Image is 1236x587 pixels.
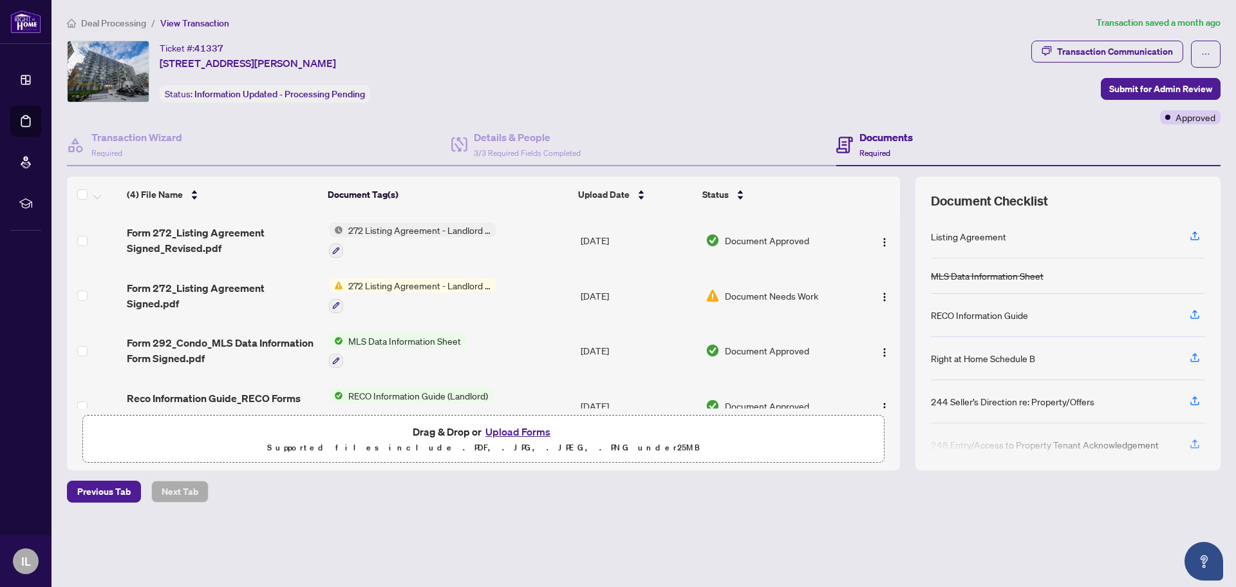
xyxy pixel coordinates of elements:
p: Supported files include .PDF, .JPG, .JPEG, .PNG under 25 MB [91,440,876,456]
td: [DATE] [576,378,700,434]
img: Status Icon [329,278,343,293]
img: Status Icon [329,334,343,348]
span: Form 272_Listing Agreement Signed_Revised.pdf [127,225,318,256]
th: (4) File Name [122,177,323,213]
span: Upload Date [578,188,630,202]
img: Logo [879,237,890,247]
button: Open asap [1184,542,1223,581]
button: Logo [874,285,895,306]
div: RECO Information Guide [931,308,1028,322]
span: Form 272_Listing Agreement Signed.pdf [127,280,318,311]
span: RECO Information Guide (Landlord) [343,389,493,403]
th: Status [697,177,852,213]
h4: Transaction Wizard [91,130,182,145]
th: Upload Date [573,177,697,213]
button: Previous Tab [67,481,141,503]
span: Required [91,148,122,158]
div: MLS Data Information Sheet [931,269,1044,283]
span: 272 Listing Agreement - Landlord Designated Representation Agreement Authority to Offer for Lease [343,223,496,237]
span: MLS Data Information Sheet [343,334,466,348]
button: Logo [874,396,895,416]
img: Logo [879,402,890,412]
span: 272 Listing Agreement - Landlord Designated Representation Agreement Authority to Offer for Lease [343,278,496,293]
span: Approved [1175,110,1215,124]
td: [DATE] [576,213,700,268]
span: Document Approved [725,399,809,413]
span: Reco Information Guide_RECO Forms Signed.pdf [127,390,318,421]
span: [STREET_ADDRESS][PERSON_NAME] [160,55,336,71]
div: 244 Seller’s Direction re: Property/Offers [931,394,1094,409]
span: Information Updated - Processing Pending [194,88,365,100]
span: 41337 [194,43,223,54]
span: Required [859,148,890,158]
img: logo [10,10,41,34]
img: Document Status [706,399,720,413]
button: Status Icon272 Listing Agreement - Landlord Designated Representation Agreement Authority to Offe... [329,223,496,258]
img: Status Icon [329,389,343,403]
button: Logo [874,230,895,251]
button: Status IconMLS Data Information Sheet [329,334,466,369]
button: Status IconRECO Information Guide (Landlord) [329,389,493,423]
span: Document Checklist [931,192,1048,210]
h4: Documents [859,130,913,145]
button: Next Tab [151,481,209,503]
span: Deal Processing [81,17,146,29]
div: Listing Agreement [931,229,1006,244]
button: Transaction Communication [1031,41,1183,63]
td: [DATE] [576,268,700,323]
button: Submit for Admin Review [1101,78,1221,100]
span: Form 292_Condo_MLS Data Information Form Signed.pdf [127,335,318,366]
span: (4) File Name [127,188,183,202]
img: Document Status [706,343,720,358]
img: IMG-C12238345_1.jpg [68,41,149,102]
span: Drag & Drop orUpload FormsSupported files include .PDF, .JPG, .JPEG, .PNG under25MB [83,416,884,463]
img: Logo [879,292,890,302]
span: home [67,19,76,28]
span: Status [702,188,729,202]
span: Document Needs Work [725,289,818,303]
span: Previous Tab [77,481,131,502]
div: Ticket #: [160,41,223,55]
span: IL [21,552,31,570]
img: Document Status [706,289,720,303]
button: Upload Forms [482,423,554,440]
img: Status Icon [329,223,343,237]
div: Status: [160,85,370,102]
span: 3/3 Required Fields Completed [474,148,581,158]
button: Logo [874,340,895,361]
li: / [151,15,155,30]
img: Document Status [706,233,720,247]
span: Document Approved [725,233,809,247]
span: Submit for Admin Review [1109,79,1212,99]
span: Drag & Drop or [413,423,554,440]
img: Logo [879,347,890,358]
h4: Details & People [474,130,581,145]
button: Status Icon272 Listing Agreement - Landlord Designated Representation Agreement Authority to Offe... [329,278,496,313]
article: Transaction saved a month ago [1096,15,1221,30]
div: Transaction Communication [1057,41,1173,62]
td: [DATE] [576,323,700,379]
span: View Transaction [160,17,229,29]
div: Right at Home Schedule B [931,351,1035,365]
span: ellipsis [1201,50,1210,59]
th: Document Tag(s) [323,177,574,213]
span: Document Approved [725,343,809,358]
